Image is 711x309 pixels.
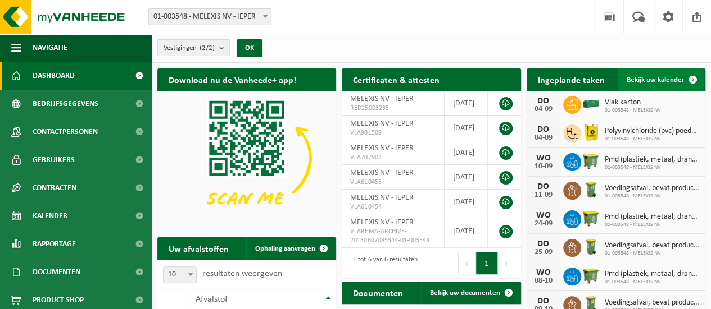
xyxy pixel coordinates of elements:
span: Kalender [33,202,67,230]
a: Bekijk uw kalender [618,68,704,91]
button: Previous [458,252,476,274]
div: DO [532,297,555,306]
div: 08-10 [532,277,555,285]
div: DO [532,125,555,134]
img: WB-1100-HPE-GN-50 [581,151,600,170]
img: WB-0140-HPE-GN-50 [581,237,600,256]
span: Contracten [33,174,76,202]
span: Bekijk uw documenten [430,289,500,297]
span: Pmd (plastiek, metaal, drankkartons) (bedrijven) [605,155,700,164]
span: VLA610455 [350,178,435,187]
span: 01-003548 - MELEXIS NV [605,250,700,257]
img: WB-0140-HPE-GN-50 [581,180,600,199]
span: Pmd (plastiek, metaal, drankkartons) (bedrijven) [605,270,700,279]
h2: Documenten [342,282,414,303]
div: 04-09 [532,105,555,113]
span: Bekijk uw kalender [627,76,685,84]
label: resultaten weergeven [202,269,282,278]
button: Next [498,252,515,274]
td: [DATE] [445,214,488,248]
div: 10-09 [532,163,555,170]
span: 01-003548 - MELEXIS NV [605,164,700,171]
span: MELEXIS NV - IEPER [350,119,413,128]
span: 01-003548 - MELEXIS NV [605,222,700,228]
td: [DATE] [445,140,488,165]
a: Bekijk uw documenten [421,282,520,304]
span: VLA707904 [350,153,435,162]
span: VLA901509 [350,128,435,137]
div: DO [532,239,555,248]
span: Pmd (plastiek, metaal, drankkartons) (bedrijven) [605,213,700,222]
span: MELEXIS NV - IEPER [350,193,413,202]
span: 01-003548 - MELEXIS NV [605,107,661,114]
span: Contactpersonen [33,118,98,146]
td: [DATE] [445,91,488,116]
div: 11-09 [532,191,555,199]
span: Vlak karton [605,98,661,107]
h2: Download nu de Vanheede+ app! [157,68,307,90]
div: 24-09 [532,220,555,228]
h2: Uw afvalstoffen [157,237,240,259]
span: Afvalstof [196,295,228,304]
img: WB-1100-HPE-GN-50 [581,209,600,228]
span: Navigatie [33,34,67,62]
span: Voedingsafval, bevat producten van dierlijke oorsprong, onverpakt, categorie 3 [605,184,700,193]
span: VLAREMA-ARCHIVE-20130607085344-01-003548 [350,227,435,245]
span: 01-003548 - MELEXIS NV - IEPER [149,9,271,25]
img: Download de VHEPlus App [157,91,336,225]
span: Polyvinylchloride (pvc) poeder en maalgoed [605,127,700,136]
img: HK-XZ-20-GN-00 [581,94,600,113]
span: 01-003548 - MELEXIS NV [605,193,700,200]
div: 25-09 [532,248,555,256]
span: MELEXIS NV - IEPER [350,95,413,103]
img: LP-BB-01000-PPR-11 [581,123,600,142]
span: Voedingsafval, bevat producten van dierlijke oorsprong, onverpakt, categorie 3 [605,298,700,307]
td: [DATE] [445,116,488,140]
div: WO [532,154,555,163]
span: MELEXIS NV - IEPER [350,169,413,177]
div: 1 tot 6 van 6 resultaten [347,251,417,275]
span: 01-003548 - MELEXIS NV [605,136,700,142]
button: 1 [476,252,498,274]
button: OK [237,39,262,57]
span: RED25003235 [350,104,435,113]
div: WO [532,268,555,277]
span: MELEXIS NV - IEPER [350,218,413,227]
span: 10 [164,267,196,283]
div: DO [532,96,555,105]
td: [DATE] [445,165,488,190]
span: 10 [163,266,197,283]
div: 04-09 [532,134,555,142]
span: Vestigingen [164,40,215,57]
h2: Ingeplande taken [527,68,616,90]
h2: Certificaten & attesten [342,68,450,90]
span: Ophaling aanvragen [255,245,315,252]
td: [DATE] [445,190,488,214]
div: DO [532,182,555,191]
span: Gebruikers [33,146,75,174]
button: Vestigingen(2/2) [157,39,230,56]
span: VLA610454 [350,202,435,211]
span: Dashboard [33,62,75,90]
count: (2/2) [200,44,215,52]
a: Ophaling aanvragen [246,237,335,260]
span: Rapportage [33,230,76,258]
span: Bedrijfsgegevens [33,90,98,118]
span: 01-003548 - MELEXIS NV - IEPER [148,8,271,25]
img: WB-1100-HPE-GN-50 [581,266,600,285]
div: WO [532,211,555,220]
span: MELEXIS NV - IEPER [350,144,413,153]
span: Documenten [33,258,80,286]
span: Voedingsafval, bevat producten van dierlijke oorsprong, onverpakt, categorie 3 [605,241,700,250]
span: 01-003548 - MELEXIS NV [605,279,700,285]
